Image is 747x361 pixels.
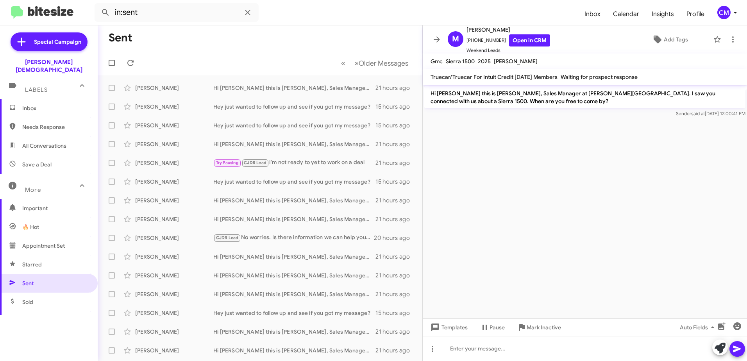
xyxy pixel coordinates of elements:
[474,320,511,334] button: Pause
[664,32,688,46] span: Add Tags
[527,320,561,334] span: Mark Inactive
[135,215,213,223] div: [PERSON_NAME]
[466,25,550,34] span: [PERSON_NAME]
[213,103,375,111] div: Hey just wanted to follow up and see if you got my message?
[213,122,375,129] div: Hey just wanted to follow up and see if you got my message?
[216,160,239,165] span: Try Pausing
[431,58,443,65] span: Gmc
[135,234,213,242] div: [PERSON_NAME]
[135,197,213,204] div: [PERSON_NAME]
[424,86,745,108] p: Hi [PERSON_NAME] this is [PERSON_NAME], Sales Manager at [PERSON_NAME][GEOGRAPHIC_DATA]. I saw yo...
[22,242,65,250] span: Appointment Set
[350,55,413,71] button: Next
[375,140,416,148] div: 21 hours ago
[213,233,374,242] div: No worries. Is there information we can help you with?
[711,6,738,19] button: CM
[494,58,538,65] span: [PERSON_NAME]
[375,309,416,317] div: 15 hours ago
[429,320,468,334] span: Templates
[452,33,459,45] span: M
[607,3,645,25] a: Calendar
[213,140,375,148] div: Hi [PERSON_NAME] this is [PERSON_NAME], Sales Manager at [PERSON_NAME][GEOGRAPHIC_DATA]. I saw yo...
[213,272,375,279] div: Hi [PERSON_NAME] this is [PERSON_NAME], Sales Manager at [PERSON_NAME][GEOGRAPHIC_DATA]. I saw yo...
[22,261,42,268] span: Starred
[375,84,416,92] div: 21 hours ago
[109,32,132,44] h1: Sent
[216,235,239,240] span: CJDR Lead
[375,290,416,298] div: 21 hours ago
[22,123,89,131] span: Needs Response
[22,104,89,112] span: Inbox
[11,32,88,51] a: Special Campaign
[213,197,375,204] div: Hi [PERSON_NAME] this is [PERSON_NAME], Sales Manager at [PERSON_NAME][GEOGRAPHIC_DATA]. I saw yo...
[22,161,52,168] span: Save a Deal
[135,122,213,129] div: [PERSON_NAME]
[213,158,375,167] div: I'm not ready to yet to work on a deal
[213,328,375,336] div: Hi [PERSON_NAME] this is [PERSON_NAME], Sales Manager at [PERSON_NAME][GEOGRAPHIC_DATA]. I saw yo...
[466,34,550,46] span: [PHONE_NUMBER]
[375,328,416,336] div: 21 hours ago
[135,309,213,317] div: [PERSON_NAME]
[490,320,505,334] span: Pause
[135,290,213,298] div: [PERSON_NAME]
[135,272,213,279] div: [PERSON_NAME]
[630,32,709,46] button: Add Tags
[25,186,41,193] span: More
[680,3,711,25] span: Profile
[135,140,213,148] div: [PERSON_NAME]
[676,111,745,116] span: Sender [DATE] 12:00:41 PM
[375,159,416,167] div: 21 hours ago
[466,46,550,54] span: Weekend Leads
[135,347,213,354] div: [PERSON_NAME]
[375,178,416,186] div: 15 hours ago
[354,58,359,68] span: »
[375,253,416,261] div: 21 hours ago
[645,3,680,25] a: Insights
[25,86,48,93] span: Labels
[341,58,345,68] span: «
[431,73,558,80] span: Truecar/Truecar For Intuit Credit [DATE] Members
[691,111,705,116] span: said at
[213,290,375,298] div: Hi [PERSON_NAME] this is [PERSON_NAME], Sales Manager at [PERSON_NAME][GEOGRAPHIC_DATA]. I saw yo...
[511,320,567,334] button: Mark Inactive
[423,320,474,334] button: Templates
[135,328,213,336] div: [PERSON_NAME]
[375,215,416,223] div: 21 hours ago
[374,234,416,242] div: 20 hours ago
[22,204,89,212] span: Important
[244,160,266,165] span: CJDR Lead
[561,73,638,80] span: Waiting for prospect response
[213,309,375,317] div: Hey just wanted to follow up and see if you got my message?
[375,347,416,354] div: 21 hours ago
[22,223,39,231] span: 🔥 Hot
[337,55,413,71] nav: Page navigation example
[674,320,724,334] button: Auto Fields
[22,142,66,150] span: All Conversations
[22,298,33,306] span: Sold
[446,58,475,65] span: Sierra 1500
[213,253,375,261] div: Hi [PERSON_NAME] this is [PERSON_NAME], Sales Manager at [PERSON_NAME][GEOGRAPHIC_DATA]. I saw yo...
[375,103,416,111] div: 15 hours ago
[336,55,350,71] button: Previous
[509,34,550,46] a: Open in CRM
[375,122,416,129] div: 15 hours ago
[22,279,34,287] span: Sent
[578,3,607,25] a: Inbox
[478,58,491,65] span: 2025
[135,103,213,111] div: [PERSON_NAME]
[213,347,375,354] div: Hi [PERSON_NAME] this is [PERSON_NAME], Sales Manager at [PERSON_NAME][GEOGRAPHIC_DATA]. I saw yo...
[375,272,416,279] div: 21 hours ago
[135,178,213,186] div: [PERSON_NAME]
[95,3,259,22] input: Search
[135,84,213,92] div: [PERSON_NAME]
[717,6,731,19] div: CM
[213,215,375,223] div: Hi [PERSON_NAME] this is [PERSON_NAME], Sales Manager at [PERSON_NAME][GEOGRAPHIC_DATA]. I saw yo...
[213,84,375,92] div: Hi [PERSON_NAME] this is [PERSON_NAME], Sales Manager at [PERSON_NAME][GEOGRAPHIC_DATA]. I saw yo...
[359,59,408,68] span: Older Messages
[135,253,213,261] div: [PERSON_NAME]
[375,197,416,204] div: 21 hours ago
[680,320,717,334] span: Auto Fields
